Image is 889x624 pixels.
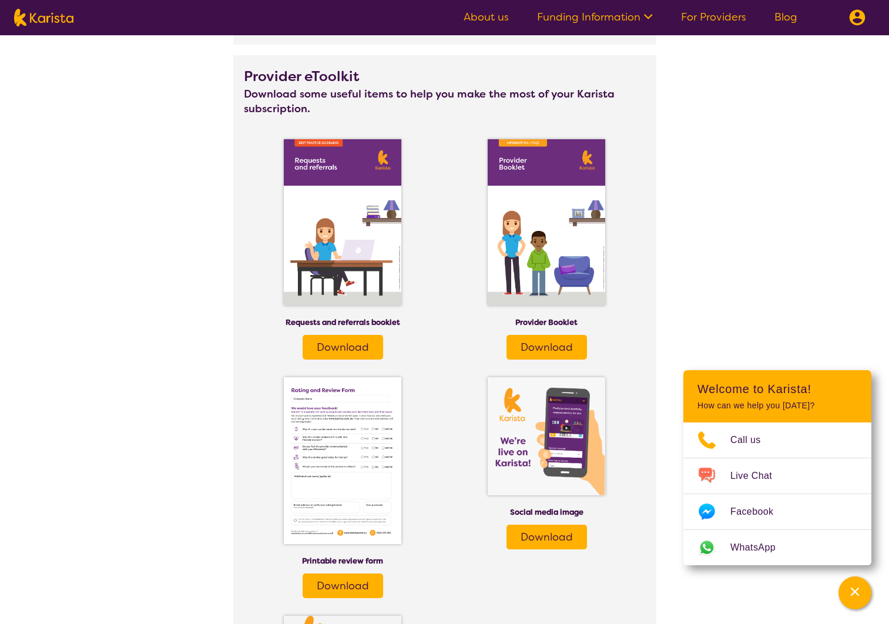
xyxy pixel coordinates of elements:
[506,525,587,549] a: Download
[244,66,646,87] h3: Provider eToolkit
[284,377,401,544] img: Printable review form
[697,382,857,396] h2: Welcome to Karista!
[303,573,383,598] a: Download
[730,431,775,449] span: Call us
[683,422,871,565] ul: Choose channel
[302,556,383,566] span: Printable review form
[521,340,573,354] span: Download
[510,507,583,517] span: Social media image
[317,340,369,354] span: Download
[697,401,857,411] p: How can we help you [DATE]?
[730,539,790,556] span: WhatsApp
[286,317,400,327] span: Requests and referrals booklet
[683,530,871,565] a: Web link opens in a new tab.
[14,9,73,26] img: Karista logo
[317,579,369,593] span: Download
[464,10,509,24] a: About us
[849,9,865,26] img: menu
[488,139,605,306] img: Provider Booklet
[681,10,746,24] a: For Providers
[303,335,383,360] a: Download
[730,467,786,485] span: Live Chat
[506,335,587,360] a: Download
[537,10,653,24] a: Funding Information
[774,10,797,24] a: Blog
[515,317,578,327] span: Provider Booklet
[244,87,646,116] strong: Download some useful items to help you make the most of your Karista subscription.
[730,503,787,521] span: Facebook
[488,377,605,495] img: Social media image
[521,530,573,544] span: Download
[838,576,871,609] button: Channel Menu
[284,139,401,306] img: Requests and referrals booklet
[683,370,871,565] div: Channel Menu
